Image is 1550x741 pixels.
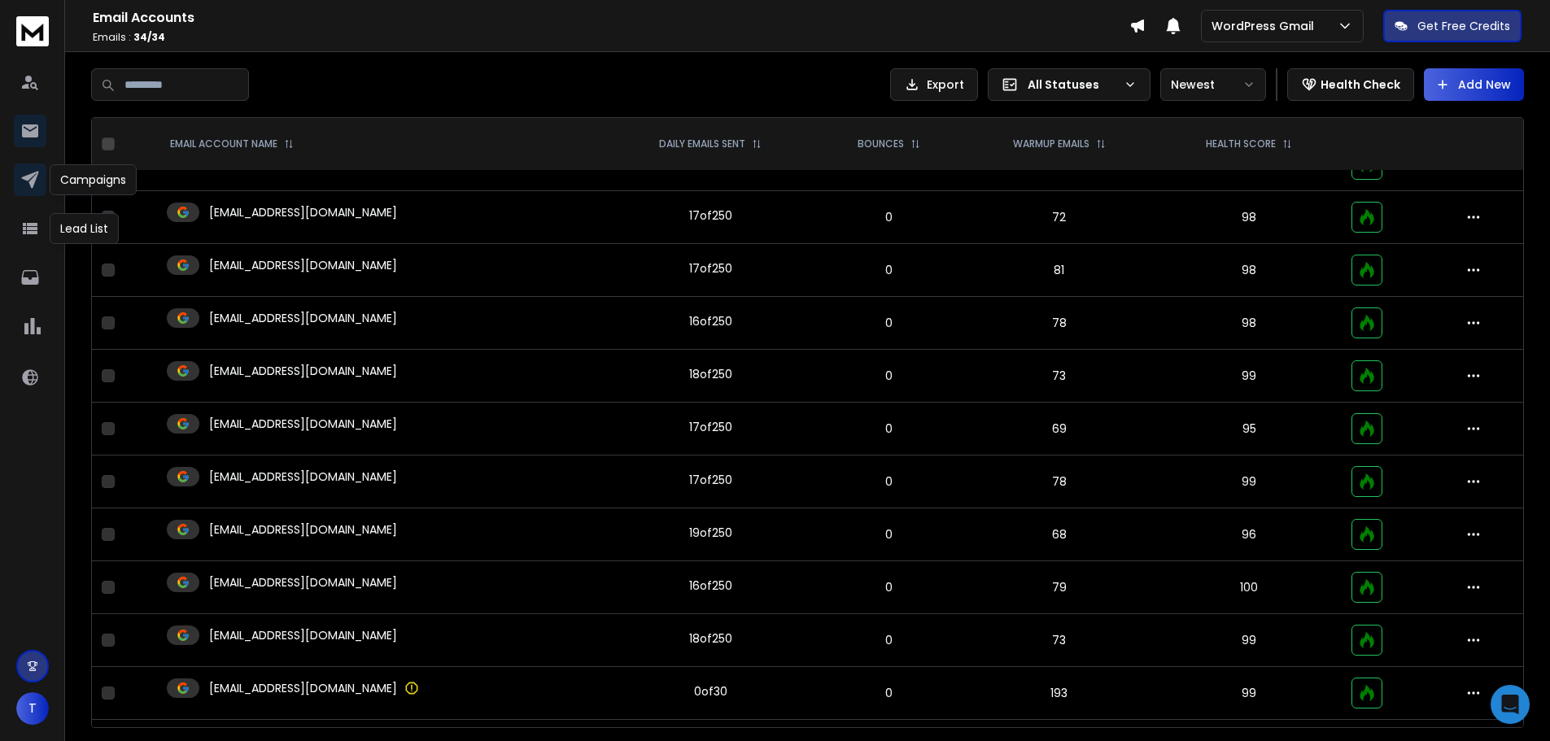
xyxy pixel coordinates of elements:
p: 0 [826,262,952,278]
p: [EMAIL_ADDRESS][DOMAIN_NAME] [209,310,397,326]
td: 99 [1157,350,1342,403]
span: 34 / 34 [133,30,165,44]
img: logo [16,16,49,46]
p: [EMAIL_ADDRESS][DOMAIN_NAME] [209,204,397,220]
p: [EMAIL_ADDRESS][DOMAIN_NAME] [209,627,397,643]
div: 18 of 250 [689,366,732,382]
p: [EMAIL_ADDRESS][DOMAIN_NAME] [209,469,397,485]
button: T [16,692,49,725]
div: Lead List [50,213,119,244]
button: Get Free Credits [1383,10,1522,42]
p: 0 [826,685,952,701]
button: Health Check [1287,68,1414,101]
p: Get Free Credits [1417,18,1510,34]
td: 95 [1157,403,1342,455]
td: 79 [962,561,1157,614]
p: All Statuses [1028,76,1117,93]
td: 99 [1157,614,1342,667]
h1: Email Accounts [93,8,1129,28]
p: 0 [826,526,952,543]
p: BOUNCES [858,137,904,150]
div: Open Intercom Messenger [1491,685,1530,724]
p: 0 [826,632,952,648]
p: Emails : [93,31,1129,44]
p: [EMAIL_ADDRESS][DOMAIN_NAME] [209,521,397,538]
td: 68 [962,508,1157,561]
div: 19 of 250 [689,525,732,541]
p: [EMAIL_ADDRESS][DOMAIN_NAME] [209,574,397,591]
td: 96 [1157,508,1342,561]
div: 16 of 250 [689,313,732,329]
div: 18 of 250 [689,630,732,647]
td: 78 [962,455,1157,508]
td: 69 [962,403,1157,455]
div: Campaigns [50,164,137,195]
div: 17 of 250 [689,472,732,488]
div: 17 of 250 [689,419,732,435]
p: WordPress Gmail [1212,18,1321,34]
p: Health Check [1321,76,1400,93]
p: WARMUP EMAILS [1013,137,1089,150]
p: HEALTH SCORE [1206,137,1276,150]
p: [EMAIL_ADDRESS][DOMAIN_NAME] [209,257,397,273]
td: 98 [1157,191,1342,244]
td: 99 [1157,455,1342,508]
p: 0 [826,368,952,384]
div: EMAIL ACCOUNT NAME [170,137,294,150]
div: 17 of 250 [689,207,732,224]
p: 0 [826,209,952,225]
td: 98 [1157,297,1342,350]
td: 78 [962,297,1157,350]
td: 73 [962,350,1157,403]
td: 99 [1157,667,1342,720]
td: 72 [962,191,1157,244]
p: DAILY EMAILS SENT [659,137,745,150]
p: 0 [826,421,952,437]
div: 0 of 30 [694,683,727,700]
td: 100 [1157,561,1342,614]
button: Export [890,68,978,101]
p: [EMAIL_ADDRESS][DOMAIN_NAME] [209,363,397,379]
td: 81 [962,244,1157,297]
td: 98 [1157,244,1342,297]
p: 0 [826,315,952,331]
p: 0 [826,579,952,595]
p: [EMAIL_ADDRESS][DOMAIN_NAME] [209,416,397,432]
p: 0 [826,473,952,490]
div: 16 of 250 [689,578,732,594]
button: Newest [1160,68,1266,101]
td: 73 [962,614,1157,667]
td: 193 [962,667,1157,720]
p: [EMAIL_ADDRESS][DOMAIN_NAME] [209,680,397,696]
button: Add New [1424,68,1524,101]
div: 17 of 250 [689,260,732,277]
